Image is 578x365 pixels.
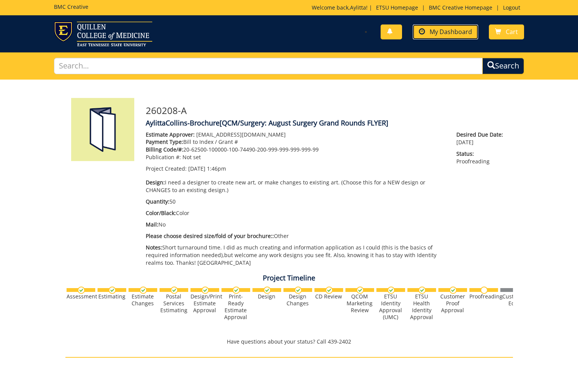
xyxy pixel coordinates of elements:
div: ETSU Identity Approval (UMC) [376,293,405,321]
div: Design/Print Estimate Approval [190,293,219,314]
p: Welcome back, ! | | | [312,4,524,11]
img: checkmark [388,287,395,294]
img: checkmark [202,287,209,294]
p: Proofreading [456,150,507,165]
span: Cart [506,28,518,36]
div: Design [252,293,281,300]
a: BMC Creative Homepage [425,4,496,11]
div: CD Review [314,293,343,300]
p: Other [146,232,445,240]
div: Customer Edits [500,293,529,307]
img: checkmark [109,287,116,294]
img: checkmark [449,287,457,294]
div: QCOM Marketing Review [345,293,374,314]
img: checkmark [295,287,302,294]
p: I need a designer to create new art, or make changes to existing art. (Choose this for a NEW desi... [146,179,445,194]
p: 20-62500-100000-100-74490-200-999-999-999-999-99 [146,146,445,153]
img: checkmark [264,287,271,294]
span: Billing Code/#: [146,146,183,153]
div: Proofreading [469,293,498,300]
span: Estimate Approver: [146,131,195,138]
img: checkmark [233,287,240,294]
a: Logout [499,4,524,11]
div: Estimating [98,293,126,300]
h5: BMC Creative [54,4,88,10]
p: Color [146,209,445,217]
img: Product featured image [71,98,134,161]
div: Print-Ready Estimate Approval [221,293,250,321]
p: 50 [146,198,445,205]
h3: 260208-A [146,106,507,116]
span: Not set [182,153,201,161]
img: checkmark [171,287,178,294]
div: Estimate Changes [129,293,157,307]
a: My Dashboard [413,24,478,39]
p: Short turnaround time. I did as much creating and information application as I could (this is the... [146,244,445,267]
img: checkmark [326,287,333,294]
span: My Dashboard [430,28,472,36]
span: Status: [456,150,507,158]
span: Mail: [146,221,158,228]
div: Customer Proof Approval [438,293,467,314]
p: [EMAIL_ADDRESS][DOMAIN_NAME] [146,131,445,139]
img: checkmark [78,287,85,294]
span: Color/Black: [146,209,176,217]
p: Have questions about your status? Call 439-2402 [65,338,513,345]
img: checkmark [418,287,426,294]
span: Desired Due Date: [456,131,507,139]
img: checkmark [357,287,364,294]
img: ETSU logo [54,21,152,46]
button: Search [482,58,524,74]
span: Publication #: [146,153,181,161]
span: Project Created: [146,165,187,172]
span: Notes: [146,244,162,251]
div: ETSU Health Identity Approval [407,293,436,321]
p: Bill to Index / Grant # [146,138,445,146]
input: Search... [54,58,483,74]
p: [DATE] [456,131,507,146]
span: [QCM/Surgery: August Surgery Grand Rounds FLYER] [220,118,388,127]
h4: AylittaCollins-Brochure [146,119,507,127]
p: No [146,221,445,228]
a: Aylitta [350,4,366,11]
span: Payment Type: [146,138,183,145]
div: Design Changes [283,293,312,307]
span: [DATE] 1:46pm [188,165,226,172]
span: Please choose desired size/fold of your brochure:: [146,232,274,240]
a: ETSU Homepage [372,4,422,11]
div: Postal Services Estimating [160,293,188,314]
img: checkmark [140,287,147,294]
span: Quantity: [146,198,169,205]
a: Cart [489,24,524,39]
div: Assessment [67,293,95,300]
img: no [480,287,488,294]
h4: Project Timeline [65,274,513,282]
span: Design: [146,179,165,186]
